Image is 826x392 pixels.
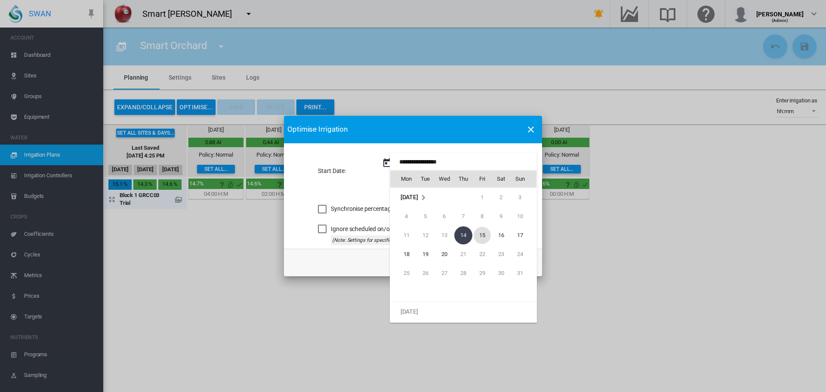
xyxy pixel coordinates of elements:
[416,170,435,188] th: Tue
[398,246,415,263] span: 18
[473,226,492,245] td: Friday August 15 2025
[390,264,536,283] tr: Week 5
[454,245,473,264] td: Thursday August 21 2025
[492,170,511,188] th: Sat
[492,226,511,245] td: Saturday August 16 2025
[416,226,435,245] td: Tuesday August 12 2025
[416,245,435,264] td: Tuesday August 19 2025
[390,226,536,245] tr: Week 3
[492,245,511,264] td: Saturday August 23 2025
[390,226,416,245] td: Monday August 11 2025
[401,308,418,315] span: [DATE]
[435,226,454,245] td: Wednesday August 13 2025
[492,264,511,283] td: Saturday August 30 2025
[435,245,454,264] td: Wednesday August 20 2025
[492,188,511,207] td: Saturday August 2 2025
[417,246,434,263] span: 19
[511,207,536,226] td: Sunday August 10 2025
[511,264,536,283] td: Sunday August 31 2025
[436,246,453,263] span: 20
[511,170,536,188] th: Sun
[454,207,473,226] td: Thursday August 7 2025
[390,170,416,188] th: Mon
[390,170,536,322] md-calendar: Calendar
[473,188,492,207] td: Friday August 1 2025
[390,245,536,264] tr: Week 4
[512,227,529,244] span: 17
[473,207,492,226] td: Friday August 8 2025
[435,264,454,283] td: Wednesday August 27 2025
[390,245,416,264] td: Monday August 18 2025
[390,188,454,207] td: August 2025
[511,226,536,245] td: Sunday August 17 2025
[492,207,511,226] td: Saturday August 9 2025
[390,283,536,302] tr: Week undefined
[473,170,492,188] th: Fri
[390,207,416,226] td: Monday August 4 2025
[473,264,492,283] td: Friday August 29 2025
[493,227,510,244] span: 16
[473,245,492,264] td: Friday August 22 2025
[416,207,435,226] td: Tuesday August 5 2025
[390,302,536,321] tr: Week undefined
[474,227,491,244] span: 15
[435,207,454,226] td: Wednesday August 6 2025
[401,194,418,201] span: [DATE]
[390,188,536,207] tr: Week 1
[454,226,472,244] span: 14
[390,207,536,226] tr: Week 2
[454,226,473,245] td: Thursday August 14 2025
[390,264,416,283] td: Monday August 25 2025
[435,170,454,188] th: Wed
[416,264,435,283] td: Tuesday August 26 2025
[454,264,473,283] td: Thursday August 28 2025
[454,170,473,188] th: Thu
[511,245,536,264] td: Sunday August 24 2025
[511,188,536,207] td: Sunday August 3 2025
